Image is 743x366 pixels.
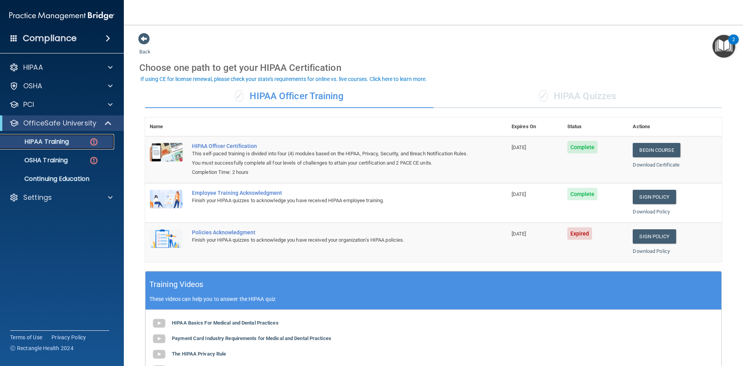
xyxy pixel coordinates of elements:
p: OSHA Training [5,156,68,164]
b: The HIPAA Privacy Rule [172,351,226,357]
a: Sign Policy [633,190,676,204]
div: Choose one path to get your HIPAA Certification [139,57,728,79]
img: danger-circle.6113f641.png [89,137,99,147]
img: gray_youtube_icon.38fcd6cc.png [151,316,167,331]
span: Ⓒ Rectangle Health 2024 [10,344,74,352]
a: HIPAA Officer Certification [192,143,468,149]
th: Expires On [507,117,563,136]
span: ✓ [539,90,548,102]
a: PCI [9,100,113,109]
p: OfficeSafe University [23,119,96,128]
img: PMB logo [9,8,115,24]
a: Download Policy [633,209,670,215]
p: Settings [23,193,52,202]
img: gray_youtube_icon.38fcd6cc.png [151,347,167,362]
span: [DATE] [512,191,526,197]
span: [DATE] [512,144,526,150]
img: danger-circle.6113f641.png [89,156,99,165]
b: Payment Card Industry Requirements for Medical and Dental Practices [172,335,331,341]
div: This self-paced training is divided into four (4) modules based on the HIPAA, Privacy, Security, ... [192,149,468,168]
p: PCI [23,100,34,109]
div: Completion Time: 2 hours [192,168,468,177]
b: HIPAA Basics For Medical and Dental Practices [172,320,279,326]
img: gray_youtube_icon.38fcd6cc.png [151,331,167,347]
div: HIPAA Quizzes [433,85,722,108]
p: HIPAA Training [5,138,69,146]
span: Complete [567,188,598,200]
span: ✓ [235,90,243,102]
th: Actions [628,117,722,136]
a: Privacy Policy [51,333,86,341]
button: Open Resource Center, 2 new notifications [712,35,735,58]
h4: Compliance [23,33,77,44]
div: 2 [732,40,735,50]
div: HIPAA Officer Training [145,85,433,108]
a: OfficeSafe University [9,119,112,128]
button: If using CE for license renewal, please check your state's requirements for online vs. live cours... [139,75,428,83]
a: HIPAA [9,63,113,72]
div: Policies Acknowledgment [192,229,468,235]
a: Download Policy [633,248,670,254]
span: [DATE] [512,231,526,237]
p: OSHA [23,81,43,91]
div: Finish your HIPAA quizzes to acknowledge you have received your organization’s HIPAA policies. [192,235,468,245]
a: Download Certificate [633,162,680,168]
a: Terms of Use [10,333,42,341]
a: Back [139,40,151,55]
p: HIPAA [23,63,43,72]
span: Complete [567,141,598,153]
th: Name [145,117,187,136]
a: OSHA [9,81,113,91]
a: Begin Course [633,143,680,157]
th: Status [563,117,628,136]
div: If using CE for license renewal, please check your state's requirements for online vs. live cours... [140,76,427,82]
p: These videos can help you to answer the HIPAA quiz [149,296,717,302]
a: Settings [9,193,113,202]
span: Expired [567,227,592,240]
p: Continuing Education [5,175,111,183]
div: Employee Training Acknowledgment [192,190,468,196]
div: Finish your HIPAA quizzes to acknowledge you have received HIPAA employee training. [192,196,468,205]
h5: Training Videos [149,278,204,291]
a: Sign Policy [633,229,676,244]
